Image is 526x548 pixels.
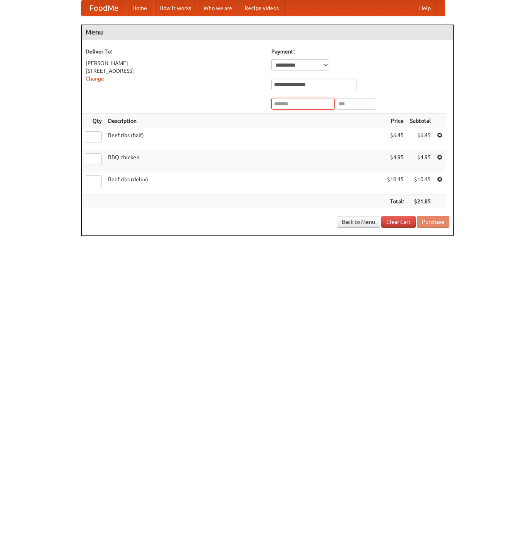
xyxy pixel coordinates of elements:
[407,128,434,150] td: $6.45
[271,48,449,55] h5: Payment:
[86,48,264,55] h5: Deliver To:
[82,24,453,40] h4: Menu
[407,150,434,172] td: $4.95
[126,0,153,16] a: Home
[82,0,126,16] a: FoodMe
[153,0,197,16] a: How it works
[337,216,380,228] a: Back to Menu
[417,216,449,228] button: Purchase
[86,67,264,75] div: [STREET_ADDRESS]
[105,128,384,150] td: Beef ribs (half)
[384,128,407,150] td: $6.45
[86,59,264,67] div: [PERSON_NAME]
[407,194,434,209] th: $21.85
[197,0,238,16] a: Who we are
[82,114,105,128] th: Qty
[384,172,407,194] td: $10.45
[105,150,384,172] td: BBQ chicken
[407,114,434,128] th: Subtotal
[384,194,407,209] th: Total:
[238,0,285,16] a: Recipe videos
[407,172,434,194] td: $10.45
[413,0,437,16] a: Help
[105,114,384,128] th: Description
[384,150,407,172] td: $4.95
[384,114,407,128] th: Price
[381,216,416,228] a: Clear Cart
[105,172,384,194] td: Beef ribs (delux)
[86,76,104,82] a: Change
